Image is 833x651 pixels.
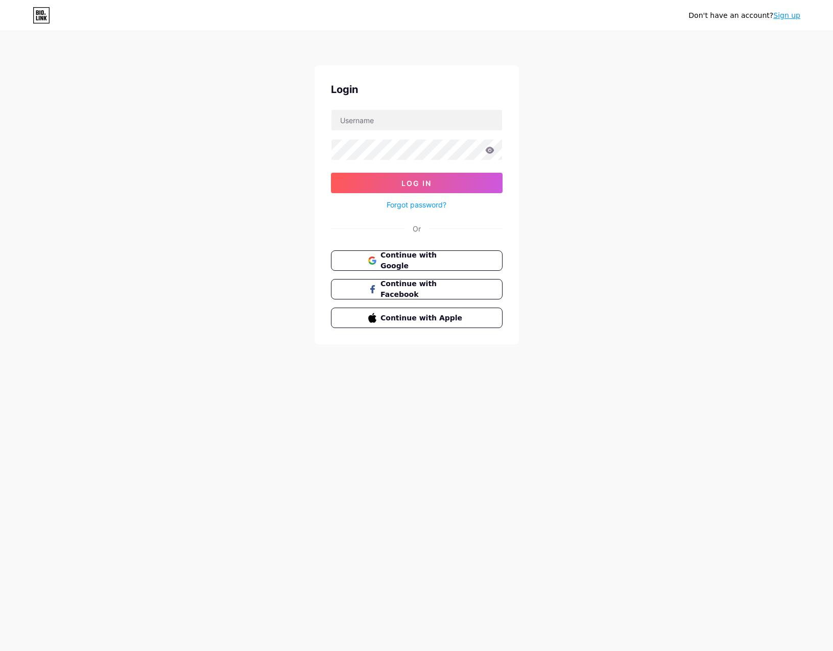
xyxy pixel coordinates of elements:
span: Continue with Google [380,250,465,271]
a: Sign up [773,11,800,19]
div: Login [331,82,503,97]
button: Continue with Apple [331,308,503,328]
button: Log In [331,173,503,193]
input: Username [331,110,502,130]
div: Or [413,223,421,234]
span: Continue with Facebook [380,278,465,300]
button: Continue with Facebook [331,279,503,299]
span: Log In [401,179,432,188]
a: Forgot password? [387,199,446,210]
span: Continue with Apple [380,313,465,323]
div: Don't have an account? [688,10,800,21]
button: Continue with Google [331,250,503,271]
